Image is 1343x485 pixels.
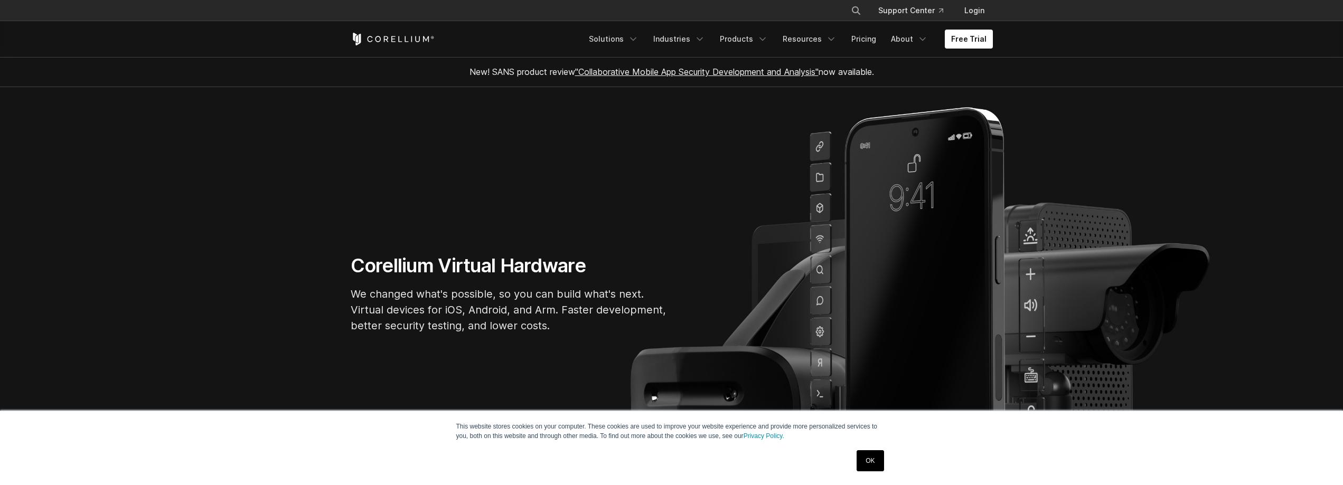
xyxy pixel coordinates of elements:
a: Corellium Home [351,33,435,45]
a: Privacy Policy. [744,432,784,440]
a: Free Trial [945,30,993,49]
a: About [885,30,934,49]
span: New! SANS product review now available. [469,66,874,77]
a: Resources [776,30,843,49]
a: Solutions [583,30,645,49]
a: Industries [647,30,711,49]
a: Login [956,1,993,20]
a: Pricing [845,30,882,49]
div: Navigation Menu [838,1,993,20]
a: OK [857,450,884,471]
p: We changed what's possible, so you can build what's next. Virtual devices for iOS, Android, and A... [351,286,668,334]
p: This website stores cookies on your computer. These cookies are used to improve your website expe... [456,422,887,441]
button: Search [847,1,866,20]
h1: Corellium Virtual Hardware [351,254,668,278]
a: Support Center [870,1,952,20]
a: "Collaborative Mobile App Security Development and Analysis" [575,66,819,77]
a: Products [713,30,774,49]
div: Navigation Menu [583,30,993,49]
